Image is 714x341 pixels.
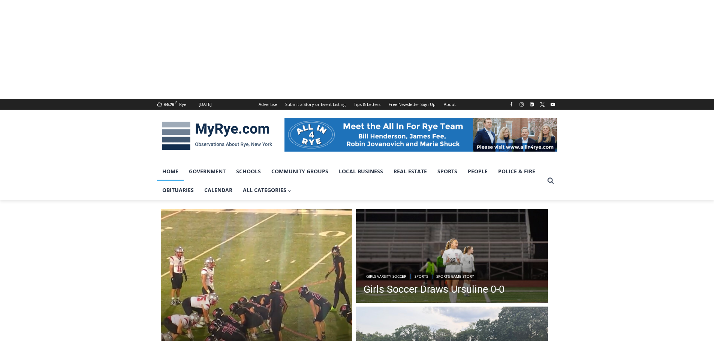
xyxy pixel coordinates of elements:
[284,118,557,152] img: All in for Rye
[364,284,504,295] a: Girls Soccer Draws Ursuline 0-0
[184,162,231,181] a: Government
[231,162,266,181] a: Schools
[157,162,184,181] a: Home
[364,271,504,280] div: | |
[238,181,297,200] a: All Categories
[266,162,334,181] a: Community Groups
[440,99,460,110] a: About
[364,273,409,280] a: Girls Varsity Soccer
[157,116,277,155] img: MyRye.com
[350,99,385,110] a: Tips & Letters
[432,162,463,181] a: Sports
[199,181,238,200] a: Calendar
[254,99,460,110] nav: Secondary Navigation
[493,162,540,181] a: Police & Fire
[243,186,292,194] span: All Categories
[356,209,548,305] a: Read More Girls Soccer Draws Ursuline 0-0
[388,162,432,181] a: Real Estate
[254,99,281,110] a: Advertise
[334,162,388,181] a: Local Business
[199,101,212,108] div: [DATE]
[179,101,186,108] div: Rye
[412,273,431,280] a: Sports
[463,162,493,181] a: People
[385,99,440,110] a: Free Newsletter Sign Up
[538,100,547,109] a: X
[157,162,544,200] nav: Primary Navigation
[517,100,526,109] a: Instagram
[434,273,477,280] a: Sports Game Story
[157,181,199,200] a: Obituaries
[356,209,548,305] img: (PHOTO: Rye Girls Soccer's Clare Nemsick (#23) from September 11, 2025. Contributed.)
[548,100,557,109] a: YouTube
[527,100,536,109] a: Linkedin
[175,100,177,104] span: F
[164,101,174,107] span: 66.76
[281,99,350,110] a: Submit a Story or Event Listing
[507,100,516,109] a: Facebook
[544,174,557,188] button: View Search Form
